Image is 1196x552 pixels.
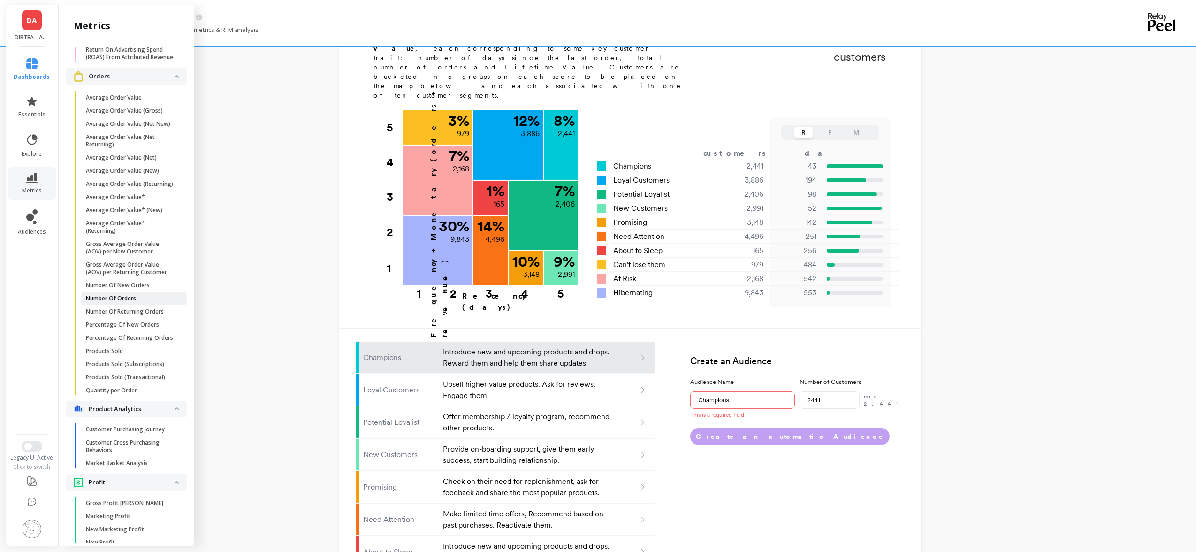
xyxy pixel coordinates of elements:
p: Average Order Value* (Returning) [86,220,175,235]
p: Upsell higher value products. Ask for reviews. Engage them. [443,379,611,401]
p: Percentage Of New Orders [86,321,159,329]
p: 979 [457,128,470,139]
span: Potential Loyalist [614,189,670,200]
button: R [794,127,813,138]
img: navigation item icon [74,477,83,487]
p: Average Order Value* (New) [86,207,162,214]
button: Create an automatic Audience [690,428,890,445]
p: Check on their need for replenishment, ask for feedback and share the most popular products. [443,476,611,498]
p: Market Basket Analysis [86,460,148,467]
p: Make limited time offers, Recommend based on past purchases. Reactivate them. [443,508,611,531]
p: 165 [494,199,505,210]
span: About to Sleep [614,245,663,256]
span: dashboards [14,73,50,81]
p: Average Order Value* [86,193,145,201]
img: navigation item icon [74,71,83,81]
p: Average Order Value (Net New) [86,120,170,128]
span: At Risk [614,273,637,284]
div: 2 [435,286,471,296]
span: Loyal Customers [614,175,670,186]
p: 1 % [487,184,505,199]
p: 3 % [449,113,470,128]
p: 9 % [554,254,575,269]
p: Offer membership / loyalty program, recommend other products. [443,411,611,434]
p: 3,886 [521,128,540,139]
p: 2,441 [558,128,575,139]
p: DIRTEA - Amazon [15,34,49,41]
div: 4 [387,145,402,180]
div: days [805,148,843,159]
p: Need Attention [364,514,437,525]
div: 4 [507,286,543,296]
div: 165 [708,245,775,256]
img: down caret icon [175,407,179,410]
p: Promising [364,482,437,493]
div: 9,843 [708,287,775,299]
p: Average Order Value (Net Returning) [86,133,175,148]
p: Percentage Of Returning Orders [86,334,173,342]
p: Average Order Value [86,94,142,101]
p: Gross Average Order Value (AOV) per New Customer [86,240,175,255]
div: Click to switch [5,463,60,471]
p: 52 [775,203,816,214]
div: 2,168 [708,273,775,284]
p: 8 % [554,113,575,128]
p: New Customers [364,449,437,460]
p: Introduce new and upcoming products and drops. Reward them and help them share updates. [443,346,611,369]
input: e.g. Black friday [690,391,794,409]
span: explore [22,150,42,158]
p: Product Analytics [89,405,175,414]
img: navigation item icon [74,405,83,413]
p: Gross Average Order Value (AOV) per Returning Customer [86,261,175,276]
div: 5 [387,110,402,145]
div: 2,406 [708,189,775,200]
p: 256 [775,245,816,256]
p: 2,406 [556,199,575,210]
p: Potential Loyalist [364,417,437,428]
p: 553 [775,287,816,299]
span: Hibernating [614,287,653,299]
p: 30 % [439,219,470,234]
span: Need Attention [614,231,665,242]
p: 14 % [478,219,505,234]
p: 12 % [514,113,540,128]
p: Frequency + Monetary (orders + revenue) [428,60,450,337]
p: 7 % [449,148,470,163]
span: audiences [18,228,46,236]
p: 542 [775,273,816,284]
span: Can't lose them [614,259,666,270]
div: 4,496 [708,231,775,242]
p: 484 [775,259,816,270]
p: Orders [89,72,175,81]
p: Quantity per Order [86,387,137,394]
p: RFM stands for , , and , each corresponding to some key customer trait: number of days since the ... [374,34,693,100]
p: 2,991 [558,269,575,280]
p: This is a required field [690,411,794,419]
button: Switch to New UI [22,441,42,452]
p: 194 [775,175,816,186]
p: Champions [364,352,437,363]
button: F [821,127,839,138]
button: M [847,127,866,138]
label: Audience Name [690,377,794,387]
p: Return On Advertising Spend (ROAS) From Attributed Revenue [86,46,175,61]
p: New Marketing Profit [86,526,144,533]
span: essentials [18,111,46,118]
p: Average Order Value (New) [86,167,159,175]
p: 2,168 [453,163,470,175]
div: 1 [387,251,402,286]
p: Average Order Value (Returning) [86,180,173,188]
p: Recency (days) [462,291,578,313]
p: 43 [775,161,816,172]
div: 5 [543,286,578,296]
div: 2,991 [708,203,775,214]
p: Products Sold (Subscriptions) [86,360,164,368]
label: Number of Customers [800,377,904,387]
p: 98 [775,189,816,200]
h3: Create an Audience [690,355,904,368]
div: 3,148 [708,217,775,228]
p: Gross Profit [PERSON_NAME] [86,499,163,507]
span: New Customers [614,203,668,214]
p: 7 % [555,184,575,199]
div: 979 [708,259,775,270]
